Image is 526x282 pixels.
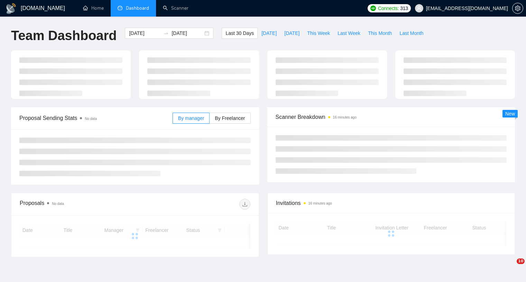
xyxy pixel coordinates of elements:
[163,30,169,36] span: swap-right
[334,28,364,39] button: Last Week
[517,258,525,264] span: 10
[215,115,245,121] span: By Freelancer
[303,28,334,39] button: This Week
[512,6,523,11] a: setting
[396,28,427,39] button: Last Month
[261,29,277,37] span: [DATE]
[11,28,117,44] h1: Team Dashboard
[505,111,515,116] span: New
[308,201,332,205] time: 16 minutes ago
[19,114,173,122] span: Proposal Sending Stats
[6,3,17,14] img: logo
[83,5,104,11] a: homeHome
[333,115,357,119] time: 16 minutes ago
[52,202,64,206] span: No data
[370,6,376,11] img: upwork-logo.png
[225,29,254,37] span: Last 30 Days
[338,29,360,37] span: Last Week
[85,117,97,121] span: No data
[400,4,408,12] span: 313
[512,3,523,14] button: setting
[399,29,423,37] span: Last Month
[307,29,330,37] span: This Week
[284,29,299,37] span: [DATE]
[163,5,188,11] a: searchScanner
[163,30,169,36] span: to
[118,6,122,10] span: dashboard
[172,29,203,37] input: End date
[20,199,135,210] div: Proposals
[129,29,160,37] input: Start date
[417,6,422,11] span: user
[280,28,303,39] button: [DATE]
[222,28,258,39] button: Last 30 Days
[276,199,507,207] span: Invitations
[126,5,149,11] span: Dashboard
[258,28,280,39] button: [DATE]
[364,28,396,39] button: This Month
[368,29,392,37] span: This Month
[502,258,519,275] iframe: Intercom live chat
[276,113,507,121] span: Scanner Breakdown
[378,4,399,12] span: Connects:
[178,115,204,121] span: By manager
